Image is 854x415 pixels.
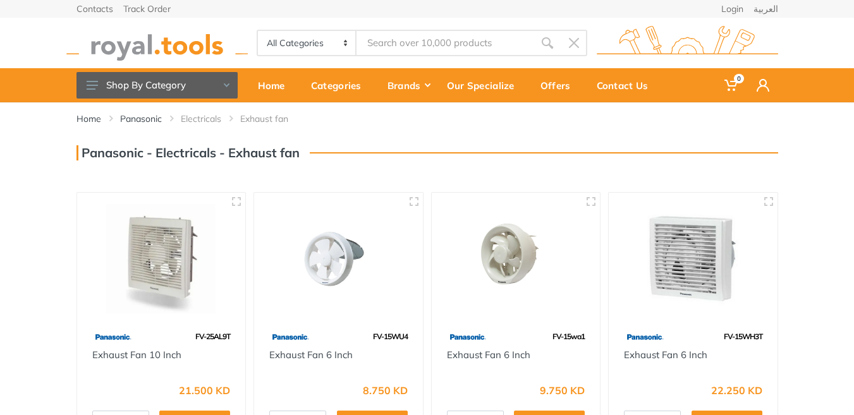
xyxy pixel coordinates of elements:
[620,204,766,313] img: Royal Tools - Exhaust Fan 6 Inch
[624,349,707,361] a: Exhaust Fan 6 Inch
[716,68,748,102] a: 0
[532,68,588,102] a: Offers
[258,31,357,55] select: Category
[92,326,133,348] img: 79.webp
[552,332,585,341] span: FV-15wa1
[195,332,230,341] span: FV-25AL9T
[443,204,589,313] img: Royal Tools - Exhaust Fan 6 Inch
[249,72,302,99] div: Home
[373,332,408,341] span: FV-15WU4
[265,204,412,313] img: Royal Tools - Exhaust Fan 6 Inch
[269,326,310,348] img: 79.webp
[532,72,588,99] div: Offers
[447,326,488,348] img: 79.webp
[724,332,762,341] span: FV-15WH3T
[120,112,162,125] a: Panasonic
[76,145,300,160] h3: Panasonic - Electricals - Exhaust fan
[438,72,532,99] div: Our Specialize
[249,68,302,102] a: Home
[597,26,778,61] img: royal.tools Logo
[181,112,221,125] a: Electricals
[179,385,230,395] div: 21.500 KD
[76,4,113,13] a: Contacts
[123,4,171,13] a: Track Order
[66,26,248,61] img: royal.tools Logo
[624,326,665,348] img: 79.webp
[753,4,778,13] a: العربية
[588,68,666,102] a: Contact Us
[92,349,181,361] a: Exhaust Fan 10 Inch
[302,72,379,99] div: Categories
[734,74,744,83] span: 0
[711,385,762,395] div: 22.250 KD
[357,30,534,56] input: Site search
[540,385,585,395] div: 9.750 KD
[269,349,353,361] a: Exhaust Fan 6 Inch
[240,112,307,125] li: Exhaust fan
[363,385,408,395] div: 8.750 KD
[379,72,438,99] div: Brands
[88,204,235,313] img: Royal Tools - Exhaust Fan 10 Inch
[302,68,379,102] a: Categories
[447,349,530,361] a: Exhaust Fan 6 Inch
[76,112,778,125] nav: breadcrumb
[76,72,238,99] button: Shop By Category
[76,112,101,125] a: Home
[721,4,743,13] a: Login
[438,68,532,102] a: Our Specialize
[588,72,666,99] div: Contact Us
